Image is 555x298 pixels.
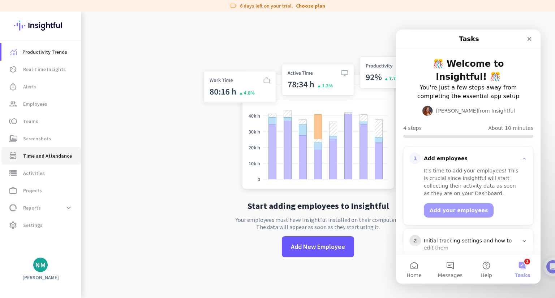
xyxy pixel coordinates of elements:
i: av_timer [9,65,17,74]
i: label [230,2,237,9]
span: Settings [23,221,43,229]
button: Add New Employee [282,236,354,257]
a: groupEmployees [1,95,81,113]
h2: Start adding employees to Insightful [248,202,389,210]
a: menu-itemProductivity Trends [1,43,81,61]
i: notification_important [9,82,17,91]
img: menu-item [10,49,17,55]
span: Add New Employee [291,242,345,251]
button: expand_more [62,201,75,214]
span: Activities [23,169,45,178]
i: toll [9,117,17,126]
i: work_outline [9,186,17,195]
iframe: Intercom live chat [396,30,541,284]
span: Real-Time Insights [23,65,66,74]
span: Time and Attendance [23,152,72,160]
a: notification_importantAlerts [1,78,81,95]
a: data_usageReportsexpand_more [1,199,81,216]
img: no-search-results [198,52,438,196]
a: event_noteTime and Attendance [1,147,81,165]
i: group [9,100,17,108]
i: settings [9,221,17,229]
span: Alerts [23,82,36,91]
span: Screenshots [23,134,51,143]
i: event_note [9,152,17,160]
span: Reports [23,203,41,212]
a: settingsSettings [1,216,81,234]
span: Employees [23,100,47,108]
a: av_timerReal-Time Insights [1,61,81,78]
div: NM [35,261,46,268]
p: Your employees must have Insightful installed on their computers. The data will appear as soon as... [236,216,400,231]
a: perm_mediaScreenshots [1,130,81,147]
a: work_outlineProjects [1,182,81,199]
img: Insightful logo [14,12,67,40]
span: Productivity Trends [22,48,67,56]
a: storageActivities [1,165,81,182]
span: Projects [23,186,42,195]
a: Choose plan [296,2,325,9]
i: storage [9,169,17,178]
i: data_usage [9,203,17,212]
span: Teams [23,117,38,126]
a: tollTeams [1,113,81,130]
i: perm_media [9,134,17,143]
